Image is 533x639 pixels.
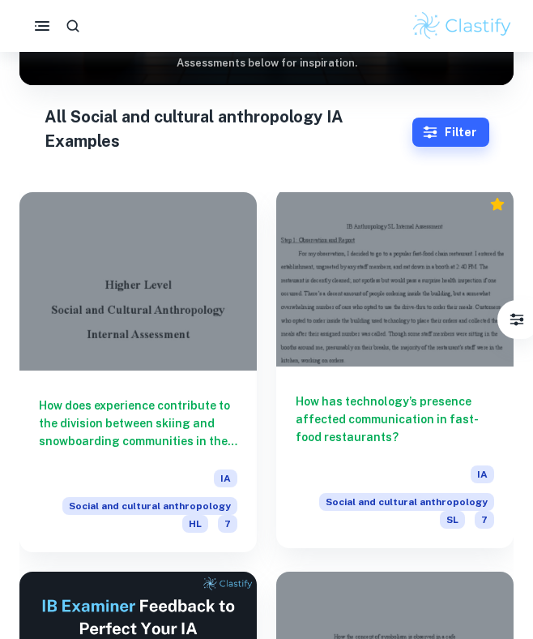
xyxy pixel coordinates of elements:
[440,511,465,529] span: SL
[276,192,514,552] a: How has technology’s presence affected communication in fast-food restaurants?IASocial and cultur...
[214,470,237,487] span: IA
[296,392,494,446] h6: How has technology’s presence affected communication in fast-food restaurants?
[182,515,208,533] span: HL
[489,196,505,212] div: Premium
[471,465,494,483] span: IA
[501,303,533,336] button: Filter
[475,511,494,529] span: 7
[19,39,514,72] h6: Not sure what to search for? You can always look through our example Internal Assessments below f...
[62,497,237,515] span: Social and cultural anthropology
[412,118,489,147] button: Filter
[319,493,494,511] span: Social and cultural anthropology
[411,10,514,42] img: Clastify logo
[39,397,237,450] h6: How does experience contribute to the division between skiing and snowboarding communities in the...
[218,515,237,533] span: 7
[19,192,257,552] a: How does experience contribute to the division between skiing and snowboarding communities in the...
[45,105,412,153] h1: All Social and cultural anthropology IA Examples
